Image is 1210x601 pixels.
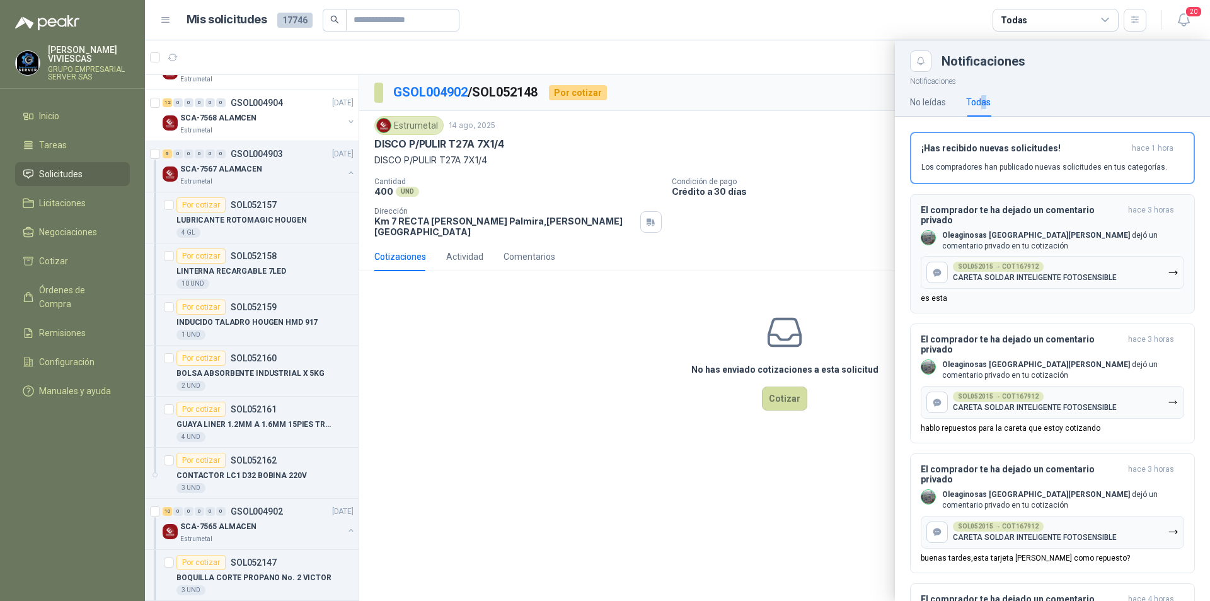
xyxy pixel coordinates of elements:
[921,231,935,245] img: Company Logo
[1001,13,1027,27] div: Todas
[15,191,130,215] a: Licitaciones
[942,359,1184,381] p: dejó un comentario privado en tu cotización
[910,132,1195,184] button: ¡Has recibido nuevas solicitudes!hace 1 hora Los compradores han publicado nuevas solicitudes en ...
[16,51,40,75] img: Company Logo
[942,489,1184,511] p: dejó un comentario privado en tu cotización
[39,254,68,268] span: Cotizar
[39,167,83,181] span: Solicitudes
[15,278,130,316] a: Órdenes de Compra
[48,45,130,63] p: [PERSON_NAME] VIVIESCAS
[966,95,991,109] div: Todas
[921,386,1184,419] button: SOL052015 → COT167912CARETA SOLDAR INTELIGENTE FOTOSENSIBLE
[15,104,130,128] a: Inicio
[921,464,1123,484] h3: El comprador te ha dejado un comentario privado
[953,392,1044,402] div: SOL052015 → COT167912
[15,379,130,403] a: Manuales y ayuda
[39,283,118,311] span: Órdenes de Compra
[921,205,1123,225] h3: El comprador te ha dejado un comentario privado
[39,138,67,152] span: Tareas
[921,143,1127,154] h3: ¡Has recibido nuevas solicitudes!
[910,95,946,109] div: No leídas
[895,72,1210,88] p: Notificaciones
[921,256,1184,289] button: SOL052015 → COT167912CARETA SOLDAR INTELIGENTE FOTOSENSIBLE
[1185,6,1202,18] span: 20
[910,50,931,72] button: Close
[1128,205,1174,225] span: hace 3 horas
[921,334,1123,354] h3: El comprador te ha dejado un comentario privado
[39,196,86,210] span: Licitaciones
[187,11,267,29] h1: Mis solicitudes
[15,321,130,345] a: Remisiones
[921,161,1167,173] p: Los compradores han publicado nuevas solicitudes en tus categorías.
[910,324,1195,443] button: El comprador te ha dejado un comentario privadohace 3 horas Company LogoOleaginosas [GEOGRAPHIC_D...
[921,424,1100,433] p: hablo repuestos para la careta que estoy cotizando
[48,66,130,81] p: GRUPO EMPRESARIAL SERVER SAS
[921,360,935,374] img: Company Logo
[15,249,130,273] a: Cotizar
[942,230,1184,252] p: dejó un comentario privado en tu cotización
[942,55,1195,67] div: Notificaciones
[1128,464,1174,484] span: hace 3 horas
[15,162,130,186] a: Solicitudes
[942,231,1130,240] b: Oleaginosas [GEOGRAPHIC_DATA][PERSON_NAME]
[953,533,1117,542] p: CARETA SOLDAR INTELIGENTE FOTOSENSIBLE
[953,403,1117,412] p: CARETA SOLDAR INTELIGENTE FOTOSENSIBLE
[910,453,1195,573] button: El comprador te ha dejado un comentario privadohace 3 horas Company LogoOleaginosas [GEOGRAPHIC_D...
[15,133,130,157] a: Tareas
[39,109,59,123] span: Inicio
[953,273,1117,282] p: CARETA SOLDAR INTELIGENTE FOTOSENSIBLE
[15,220,130,244] a: Negociaciones
[953,262,1044,272] div: SOL052015 → COT167912
[1172,9,1195,32] button: 20
[942,360,1130,369] b: Oleaginosas [GEOGRAPHIC_DATA][PERSON_NAME]
[15,15,79,30] img: Logo peakr
[39,384,111,398] span: Manuales y ayuda
[910,194,1195,314] button: El comprador te ha dejado un comentario privadohace 3 horas Company LogoOleaginosas [GEOGRAPHIC_D...
[953,522,1044,532] div: SOL052015 → COT167912
[1128,334,1174,354] span: hace 3 horas
[942,490,1130,499] b: Oleaginosas [GEOGRAPHIC_DATA][PERSON_NAME]
[921,554,1130,563] p: buenas tardes,esta tarjeta [PERSON_NAME] como repuesto?
[39,225,97,239] span: Negociaciones
[921,516,1184,549] button: SOL052015 → COT167912CARETA SOLDAR INTELIGENTE FOTOSENSIBLE
[39,355,95,369] span: Configuración
[921,294,947,303] p: es esta
[921,490,935,504] img: Company Logo
[277,13,313,28] span: 17746
[1132,143,1173,154] span: hace 1 hora
[15,350,130,374] a: Configuración
[39,326,86,340] span: Remisiones
[330,15,339,24] span: search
